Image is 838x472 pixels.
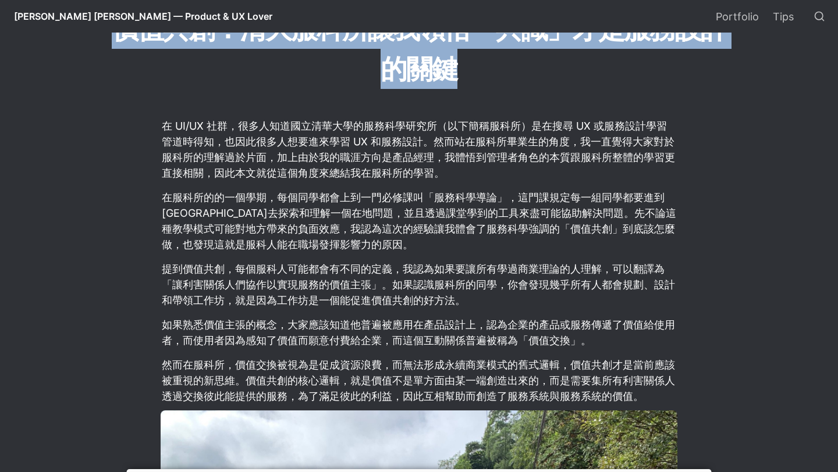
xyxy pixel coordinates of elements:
[161,188,677,254] p: 在服科所的的一個學期，每個同學都會上到一門必修課叫「服務科學導論」，這門課規定每一組同學都要進到[GEOGRAPHIC_DATA]去探索和理解一個在地問題，並且透過課堂學到的工具來盡可能協助解決...
[161,116,677,183] p: 在 UI/UX 社群，很多人知道國立清華大學的服務科學研究所（以下簡稱服科所）是在搜尋 UX 或服務設計學習管道時得知，也因此很多人想要進來學習 UX 和服務設計。然而站在服科所畢業生的角度，我...
[161,315,677,350] p: 如果熟悉價值主張的概念，大家應該知道他普遍被應用在產品設計上，認為企業的產品或服務傳遞了價值給使用者，而使用者因為感知了價值而願意付費給企業，而這個互動關係普遍被稱為「價值交換」。
[105,8,733,90] h1: 價值共創：清大服科所讓我領悟「共識」才是服務設計的關鍵
[14,10,272,22] span: [PERSON_NAME] [PERSON_NAME] — Product & UX Lover
[161,355,677,406] p: 然而在服科所，價值交換被視為是促成資源浪費，而無法形成永續商業模式的舊式邏輯，價值共創才是當前應該被重視的新思維。價值共創的核心邏輯，就是價值不是單方面由某一端創造出來的，而是需要集所有利害關係...
[161,259,677,310] p: 提到價值共創，每個服科人可能都會有不同的定義，我認為如果要讓所有學過商業理論的人理解，可以翻譯為「讓利害關係人們協作以實現服務的價值主張」。如果認識服科所的同學，你會發現幾乎所有人都會規劃、設計...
